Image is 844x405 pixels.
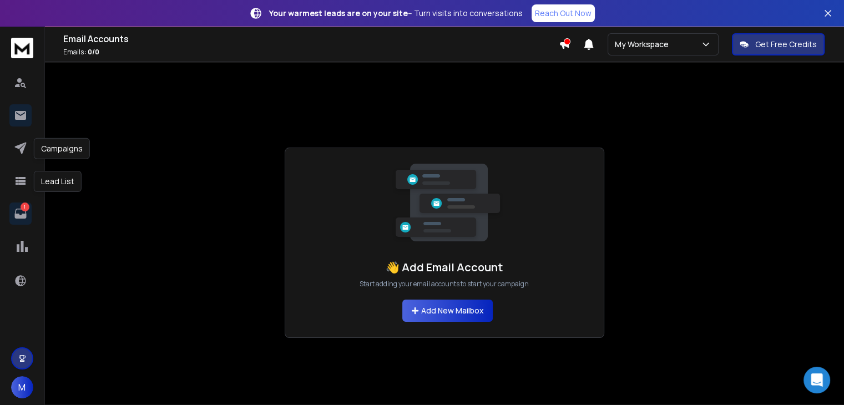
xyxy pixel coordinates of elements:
a: 1 [9,202,32,225]
button: M [11,376,33,398]
p: – Turn visits into conversations [269,8,523,19]
h1: Email Accounts [63,32,559,45]
p: Get Free Credits [755,39,817,50]
button: Add New Mailbox [402,300,493,322]
h1: 👋 Add Email Account [386,260,503,275]
div: Campaigns [34,138,90,159]
p: Emails : [63,48,559,57]
p: Start adding your email accounts to start your campaign [360,280,529,288]
strong: Your warmest leads are on your site [269,8,408,18]
p: Reach Out Now [535,8,592,19]
p: My Workspace [615,39,673,50]
img: logo [11,38,33,58]
a: Reach Out Now [532,4,595,22]
button: Get Free Credits [732,33,825,55]
p: 1 [21,202,29,211]
div: Open Intercom Messenger [803,367,830,393]
div: Lead List [34,171,82,192]
span: 0 / 0 [88,47,99,57]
